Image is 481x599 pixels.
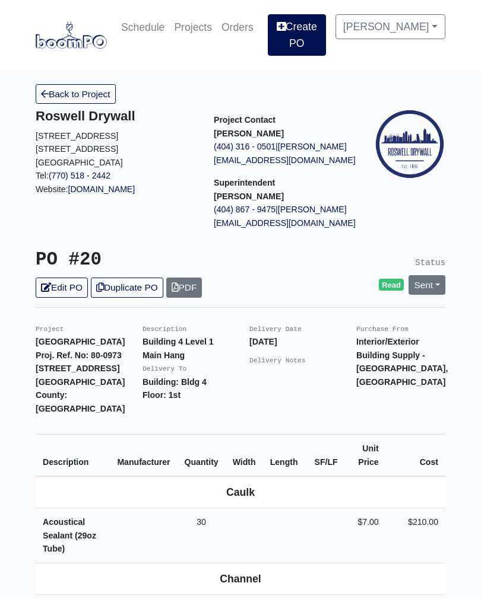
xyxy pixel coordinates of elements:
a: (404) 316 - 0501 [214,142,276,151]
b: Caulk [226,486,255,498]
a: Edit PO [36,278,88,297]
a: (404) 867 - 9475 [214,205,276,214]
small: Status [415,258,445,267]
p: Tel: [36,169,196,183]
strong: [GEOGRAPHIC_DATA] [36,337,125,346]
td: $210.00 [386,508,445,563]
a: Schedule [116,14,169,40]
a: Sent [409,275,445,295]
small: Project [36,326,64,333]
a: Duplicate PO [91,278,163,297]
th: SF/LF [305,435,345,477]
img: boomPO [36,21,107,49]
small: Description [143,326,186,333]
p: [STREET_ADDRESS] [36,129,196,143]
p: | [214,203,374,230]
td: 30 [178,508,226,563]
a: Back to Project [36,84,116,104]
th: Length [263,435,305,477]
a: [PERSON_NAME][EMAIL_ADDRESS][DOMAIN_NAME] [214,142,356,165]
p: | [214,140,374,167]
th: Width [226,435,263,477]
small: Delivery To [143,365,186,372]
strong: [GEOGRAPHIC_DATA] [36,377,125,387]
a: PDF [166,278,202,297]
strong: [DATE] [249,337,277,346]
small: Purchase From [356,326,409,333]
a: (770) 518 - 2442 [49,171,110,180]
a: Projects [169,14,217,40]
span: Read [379,279,404,291]
h3: PO #20 [36,249,232,271]
p: [STREET_ADDRESS] [36,142,196,156]
a: [PERSON_NAME][EMAIL_ADDRESS][DOMAIN_NAME] [214,205,356,228]
p: Interior/Exterior Building Supply - [GEOGRAPHIC_DATA], [GEOGRAPHIC_DATA] [356,335,445,388]
strong: [STREET_ADDRESS] [36,364,120,373]
strong: County: [GEOGRAPHIC_DATA] [36,390,125,413]
strong: [PERSON_NAME] [214,129,284,138]
th: Unit Price [345,435,386,477]
p: [GEOGRAPHIC_DATA] [36,156,196,170]
strong: Building 4 Level 1 Main Hang [143,337,214,360]
a: [DOMAIN_NAME] [68,184,135,194]
a: Orders [217,14,258,40]
b: Channel [220,573,261,585]
a: Create PO [268,14,326,56]
strong: Building: Bldg 4 [143,377,207,387]
strong: Acoustical Sealant (29oz Tube) [43,517,96,553]
h5: Roswell Drywall [36,109,196,124]
span: Superintendent [214,178,275,187]
strong: Floor: 1st [143,390,181,400]
a: [PERSON_NAME] [336,14,445,39]
small: Delivery Date [249,326,302,333]
span: Project Contact [214,115,276,125]
th: Manufacturer [110,435,177,477]
small: Delivery Notes [249,357,306,364]
th: Description [36,435,110,477]
div: Website: [36,109,196,196]
strong: Proj. Ref. No: 80-0973 [36,351,122,360]
th: Cost [386,435,445,477]
th: Quantity [178,435,226,477]
td: $7.00 [345,508,386,563]
strong: [PERSON_NAME] [214,192,284,201]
